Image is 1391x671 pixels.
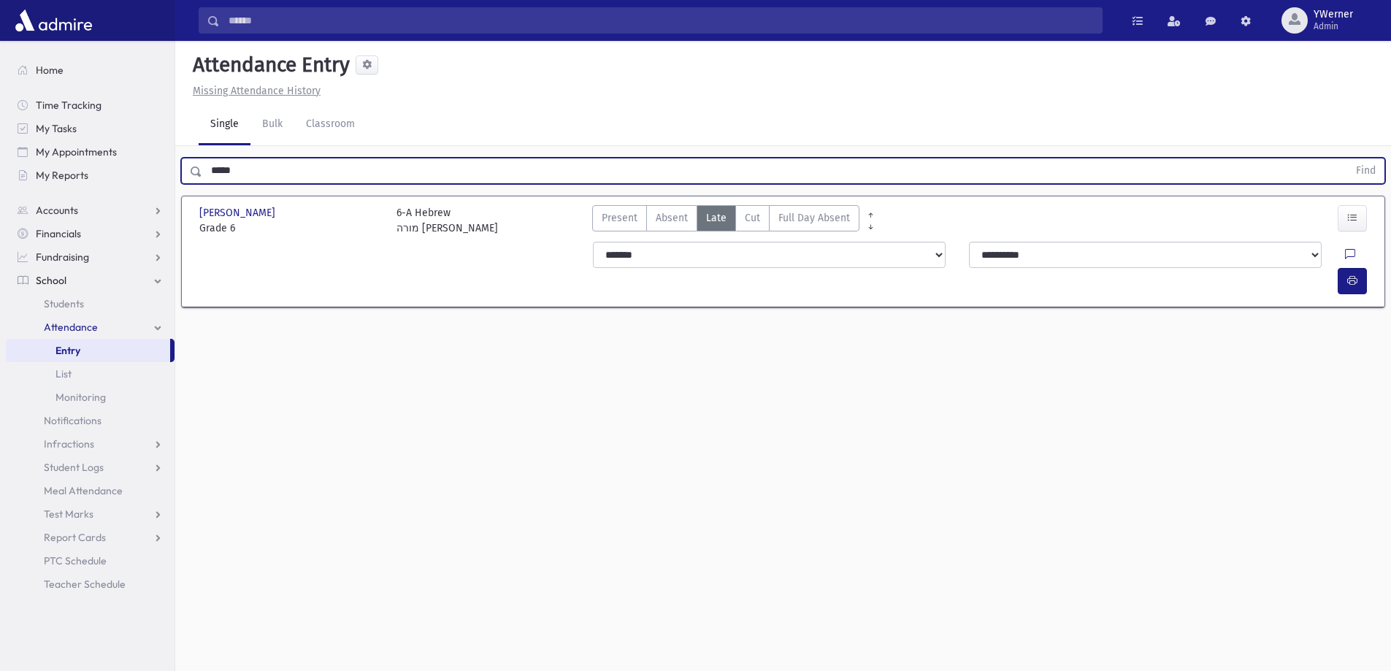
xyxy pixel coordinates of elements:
[6,199,175,222] a: Accounts
[294,104,367,145] a: Classroom
[396,205,498,236] div: 6-A Hebrew מורה [PERSON_NAME]
[199,221,382,236] span: Grade 6
[36,227,81,240] span: Financials
[6,315,175,339] a: Attendance
[6,409,175,432] a: Notifications
[55,391,106,404] span: Monitoring
[1314,9,1353,20] span: YWerner
[44,531,106,544] span: Report Cards
[6,479,175,502] a: Meal Attendance
[6,222,175,245] a: Financials
[6,164,175,187] a: My Reports
[6,526,175,549] a: Report Cards
[193,85,321,97] u: Missing Attendance History
[44,484,123,497] span: Meal Attendance
[36,274,66,287] span: School
[6,549,175,572] a: PTC Schedule
[745,210,760,226] span: Cut
[36,250,89,264] span: Fundraising
[656,210,688,226] span: Absent
[6,456,175,479] a: Student Logs
[6,93,175,117] a: Time Tracking
[36,169,88,182] span: My Reports
[1347,158,1384,183] button: Find
[778,210,850,226] span: Full Day Absent
[199,205,278,221] span: [PERSON_NAME]
[44,461,104,474] span: Student Logs
[44,554,107,567] span: PTC Schedule
[220,7,1102,34] input: Search
[187,85,321,97] a: Missing Attendance History
[199,104,250,145] a: Single
[44,414,101,427] span: Notifications
[250,104,294,145] a: Bulk
[706,210,727,226] span: Late
[6,386,175,409] a: Monitoring
[36,145,117,158] span: My Appointments
[187,53,350,77] h5: Attendance Entry
[6,245,175,269] a: Fundraising
[592,205,859,236] div: AttTypes
[6,572,175,596] a: Teacher Schedule
[6,117,175,140] a: My Tasks
[602,210,637,226] span: Present
[6,362,175,386] a: List
[36,122,77,135] span: My Tasks
[36,99,101,112] span: Time Tracking
[6,140,175,164] a: My Appointments
[44,321,98,334] span: Attendance
[44,578,126,591] span: Teacher Schedule
[55,367,72,380] span: List
[6,292,175,315] a: Students
[44,507,93,521] span: Test Marks
[6,269,175,292] a: School
[12,6,96,35] img: AdmirePro
[44,297,84,310] span: Students
[6,432,175,456] a: Infractions
[1314,20,1353,32] span: Admin
[6,58,175,82] a: Home
[6,502,175,526] a: Test Marks
[44,437,94,450] span: Infractions
[55,344,80,357] span: Entry
[36,204,78,217] span: Accounts
[36,64,64,77] span: Home
[6,339,170,362] a: Entry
